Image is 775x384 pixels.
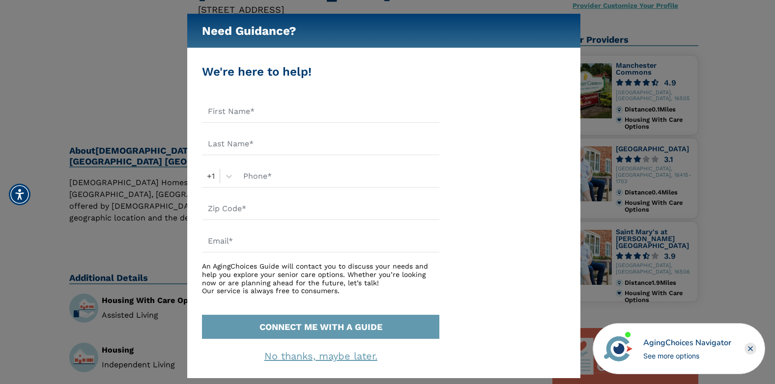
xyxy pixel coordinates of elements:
input: Zip Code* [202,197,439,220]
div: AgingChoices Navigator [643,337,731,349]
div: Close [745,343,756,355]
input: First Name* [202,100,439,123]
input: Last Name* [202,133,439,155]
img: avatar [602,332,635,365]
a: No thanks, maybe later. [264,350,377,362]
input: Phone* [237,165,439,188]
div: We're here to help! [202,63,439,81]
div: An AgingChoices Guide will contact you to discuss your needs and help you explore your senior car... [202,262,439,295]
input: Email* [202,230,439,252]
button: CONNECT ME WITH A GUIDE [202,315,439,339]
div: See more options [643,351,731,361]
div: Accessibility Menu [9,184,30,205]
h5: Need Guidance? [202,14,296,48]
